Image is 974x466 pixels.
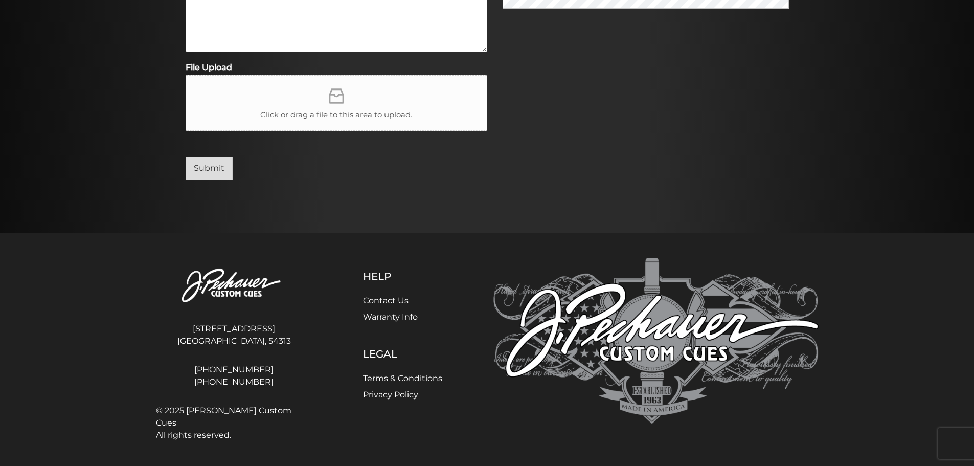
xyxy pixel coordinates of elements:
a: Warranty Info [363,312,418,322]
button: Submit [186,157,233,180]
label: File Upload [186,62,487,73]
h5: Legal [363,348,442,360]
a: [PHONE_NUMBER] [156,376,312,388]
img: Pechauer Custom Cues [156,258,312,315]
img: Pechauer Custom Cues [493,258,819,424]
a: Terms & Conditions [363,373,442,383]
h5: Help [363,270,442,282]
a: Contact Us [363,296,409,305]
span: Click or drag a file to this area to upload. [260,109,412,121]
a: [PHONE_NUMBER] [156,364,312,376]
span: © 2025 [PERSON_NAME] Custom Cues All rights reserved. [156,405,312,441]
address: [STREET_ADDRESS] [GEOGRAPHIC_DATA], 54313 [156,319,312,351]
a: Privacy Policy [363,390,418,400]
